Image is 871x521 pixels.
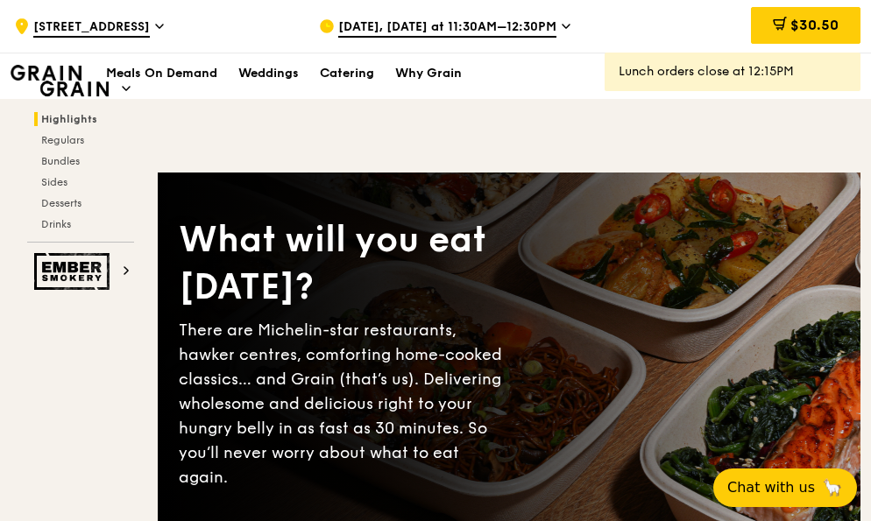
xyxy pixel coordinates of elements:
[106,65,217,82] h1: Meals On Demand
[713,468,857,507] button: Chat with us🦙
[34,74,115,105] img: Grain web logo
[41,113,97,125] span: Highlights
[395,47,462,100] div: Why Grain
[41,197,81,209] span: Desserts
[238,47,299,100] div: Weddings
[619,63,846,81] div: Lunch orders close at 12:15PM
[41,218,71,230] span: Drinks
[385,47,472,100] a: Why Grain
[320,47,374,100] div: Catering
[309,47,385,100] a: Catering
[41,134,84,146] span: Regulars
[41,155,80,167] span: Bundles
[790,17,839,33] span: $30.50
[179,318,509,489] div: There are Michelin-star restaurants, hawker centres, comforting home-cooked classics… and Grain (...
[41,176,67,188] span: Sides
[34,253,115,290] img: Ember Smokery web logo
[33,18,150,38] span: [STREET_ADDRESS]
[228,47,309,100] a: Weddings
[727,477,815,498] span: Chat with us
[822,477,843,498] span: 🦙
[179,216,509,311] div: What will you eat [DATE]?
[338,18,556,38] span: [DATE], [DATE] at 11:30AM–12:30PM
